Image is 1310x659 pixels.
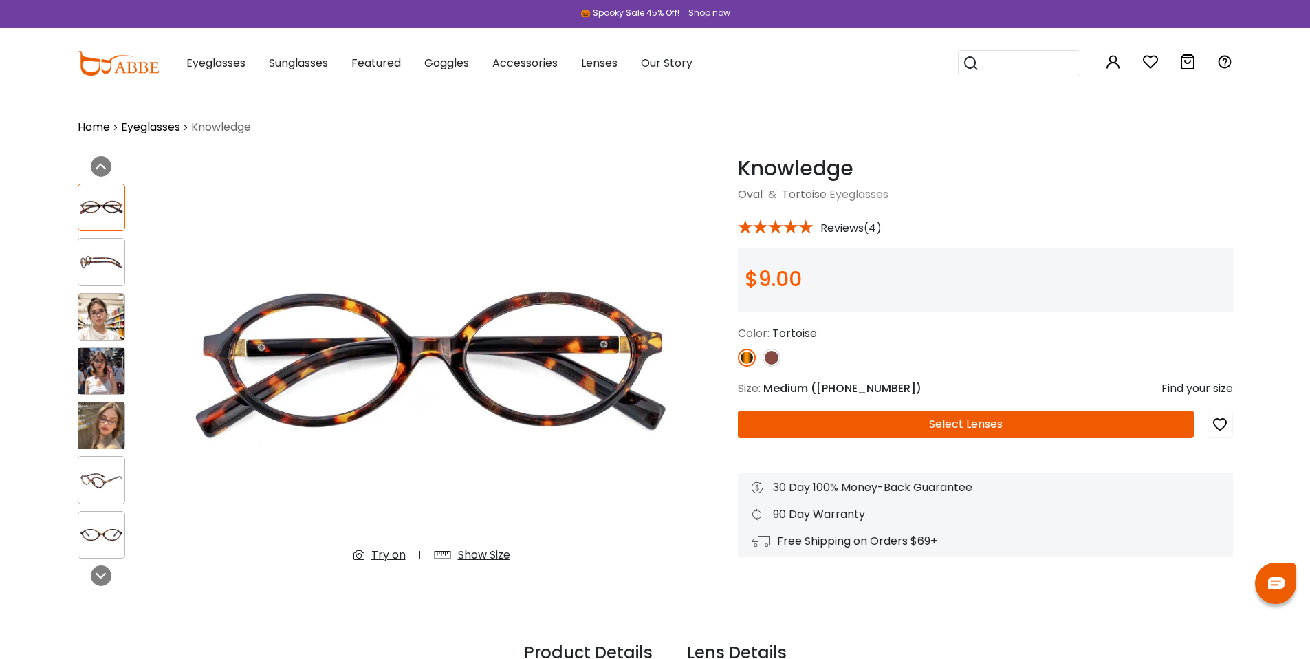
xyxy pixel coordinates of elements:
[78,402,124,449] img: Knowledge Tortoise Acetate Eyeglasses , UniversalBridgeFit Frames from ABBE Glasses
[191,119,251,136] span: Knowledge
[752,506,1219,523] div: 90 Day Warranty
[1161,380,1233,397] div: Find your size
[681,7,730,19] a: Shop now
[78,348,124,394] img: Knowledge Tortoise Acetate Eyeglasses , UniversalBridgeFit Frames from ABBE Glasses
[269,55,328,71] span: Sunglasses
[580,7,679,19] div: 🎃 Spooky Sale 45% Off!
[738,325,769,341] span: Color:
[78,523,124,547] img: Knowledge Tortoise Acetate Eyeglasses , UniversalBridgeFit Frames from ABBE Glasses
[752,479,1219,496] div: 30 Day 100% Money-Back Guarantee
[78,51,159,76] img: abbeglasses.com
[641,55,692,71] span: Our Story
[78,196,124,219] img: Knowledge Tortoise Acetate Eyeglasses , UniversalBridgeFit Frames from ABBE Glasses
[738,380,761,396] span: Size:
[738,186,763,202] a: Oval
[738,156,1233,181] h1: Knowledge
[1268,577,1285,589] img: chat
[371,547,406,563] div: Try on
[772,325,817,341] span: Tortoise
[752,533,1219,550] div: Free Shipping on Orders $69+
[820,222,882,235] span: Reviews(4)
[829,186,888,202] span: Eyeglasses
[738,411,1194,438] button: Select Lenses
[765,186,779,202] span: &
[78,468,124,492] img: Knowledge Tortoise Acetate Eyeglasses , UniversalBridgeFit Frames from ABBE Glasses
[351,55,401,71] span: Featured
[782,186,827,202] a: Tortoise
[581,55,618,71] span: Lenses
[492,55,558,71] span: Accessories
[78,119,110,136] a: Home
[424,55,469,71] span: Goggles
[78,250,124,274] img: Knowledge Tortoise Acetate Eyeglasses , UniversalBridgeFit Frames from ABBE Glasses
[186,55,245,71] span: Eyeglasses
[688,7,730,19] div: Shop now
[181,156,683,574] img: Knowledge Tortoise Acetate Eyeglasses , UniversalBridgeFit Frames from ABBE Glasses
[458,547,510,563] div: Show Size
[816,380,916,396] span: [PHONE_NUMBER]
[763,380,921,396] span: Medium ( )
[745,264,802,294] span: $9.00
[78,294,124,340] img: Knowledge Tortoise Acetate Eyeglasses , UniversalBridgeFit Frames from ABBE Glasses
[121,119,180,136] a: Eyeglasses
